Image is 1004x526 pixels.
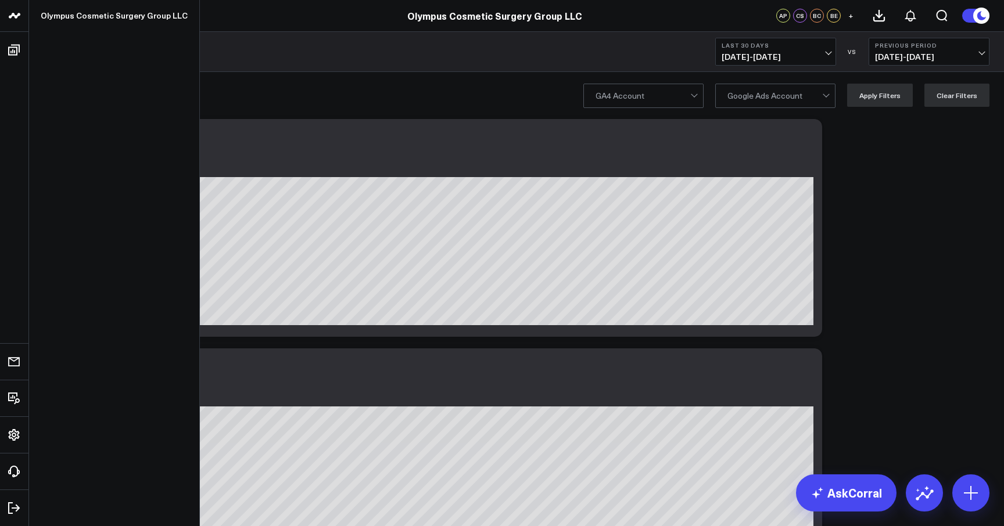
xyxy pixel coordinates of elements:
[869,38,989,66] button: Previous Period[DATE]-[DATE]
[776,9,790,23] div: AP
[52,168,813,177] div: Previous: 117.56k
[847,84,913,107] button: Apply Filters
[715,38,836,66] button: Last 30 Days[DATE]-[DATE]
[844,9,858,23] button: +
[810,9,824,23] div: BC
[407,9,582,22] a: Olympus Cosmetic Surgery Group LLC
[827,9,841,23] div: BE
[722,52,830,62] span: [DATE] - [DATE]
[793,9,807,23] div: CS
[796,474,897,511] a: AskCorral
[722,42,830,49] b: Last 30 Days
[924,84,989,107] button: Clear Filters
[52,397,813,406] div: Previous: 80k
[848,12,854,20] span: +
[842,48,863,55] div: VS
[875,52,983,62] span: [DATE] - [DATE]
[875,42,983,49] b: Previous Period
